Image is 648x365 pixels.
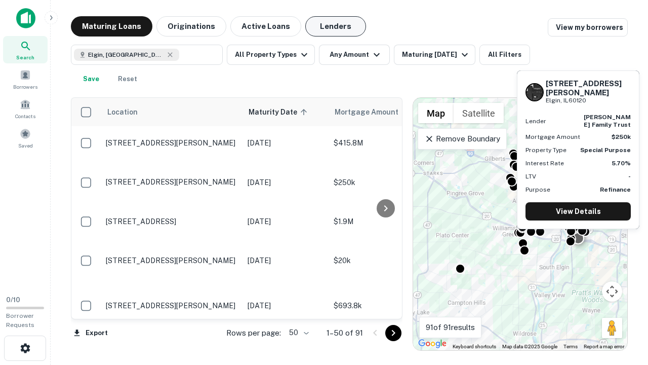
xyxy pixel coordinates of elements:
p: Purpose [525,185,550,194]
button: Any Amount [319,45,390,65]
strong: $250k [612,133,631,140]
span: Saved [18,141,33,150]
button: Maturing Loans [71,16,152,36]
button: Go to next page [385,325,401,341]
div: Maturing [DATE] [402,49,471,61]
button: Keyboard shortcuts [453,343,496,350]
p: [DATE] [248,137,323,149]
strong: [PERSON_NAME] family trust [584,114,631,128]
a: Saved [3,124,48,152]
a: Terms [563,344,578,349]
p: [STREET_ADDRESS][PERSON_NAME] [106,138,237,148]
a: Search [3,36,48,63]
strong: Refinance [600,186,631,193]
div: 0 0 [413,98,627,350]
p: 91 of 91 results [426,321,475,334]
p: Elgin, IL60120 [546,96,631,105]
p: [STREET_ADDRESS][PERSON_NAME] [106,256,237,265]
p: [STREET_ADDRESS] [106,217,237,226]
img: capitalize-icon.png [16,8,35,28]
a: Contacts [3,95,48,122]
strong: 5.70% [612,160,631,167]
a: View Details [525,202,631,221]
p: Mortgage Amount [525,132,580,141]
div: 50 [285,325,310,340]
a: Borrowers [3,65,48,93]
a: Report a map error [584,344,624,349]
iframe: Chat Widget [597,284,648,333]
span: Elgin, [GEOGRAPHIC_DATA], [GEOGRAPHIC_DATA] [88,50,164,59]
h6: [STREET_ADDRESS][PERSON_NAME] [546,79,631,97]
a: View my borrowers [548,18,628,36]
button: Map camera controls [602,281,622,302]
p: Property Type [525,145,566,155]
p: $415.8M [334,137,435,149]
strong: Special Purpose [580,147,631,154]
span: Location [107,106,138,118]
p: Lender [525,117,546,126]
button: Maturing [DATE] [394,45,475,65]
button: Export [71,325,110,341]
button: Active Loans [230,16,301,36]
th: Maturity Date [242,98,329,126]
p: [DATE] [248,255,323,266]
strong: - [628,173,631,180]
button: Originations [156,16,226,36]
img: Google [416,337,449,350]
p: $20k [334,255,435,266]
p: $250k [334,177,435,188]
p: [DATE] [248,216,323,227]
span: Map data ©2025 Google [502,344,557,349]
p: [DATE] [248,177,323,188]
button: Show street map [418,103,454,123]
p: [STREET_ADDRESS][PERSON_NAME] [106,177,237,187]
th: Location [101,98,242,126]
p: [STREET_ADDRESS][PERSON_NAME] [106,301,237,310]
th: Mortgage Amount [329,98,440,126]
p: LTV [525,172,536,181]
span: Borrowers [13,83,37,91]
p: $693.8k [334,300,435,311]
p: Remove Boundary [424,133,500,145]
span: Search [16,53,34,61]
p: $1.9M [334,216,435,227]
p: 1–50 of 91 [327,327,363,339]
p: Interest Rate [525,159,564,168]
a: Open this area in Google Maps (opens a new window) [416,337,449,350]
span: Mortgage Amount [335,106,412,118]
span: 0 / 10 [6,296,20,304]
button: All Property Types [227,45,315,65]
span: Contacts [15,112,35,120]
button: Save your search to get updates of matches that match your search criteria. [75,69,107,89]
button: All Filters [479,45,530,65]
span: Borrower Requests [6,312,34,328]
span: Maturity Date [249,106,310,118]
p: [DATE] [248,300,323,311]
p: Rows per page: [226,327,281,339]
button: Lenders [305,16,366,36]
button: Show satellite imagery [454,103,504,123]
button: Reset [111,69,144,89]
